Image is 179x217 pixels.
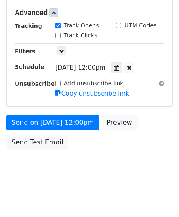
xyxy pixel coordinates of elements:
strong: Filters [15,48,36,55]
a: Copy unsubscribe link [55,90,129,97]
a: Send Test Email [6,135,68,150]
h5: Advanced [15,8,164,17]
label: Track Clicks [64,31,97,40]
a: Send on [DATE] 12:00pm [6,115,99,130]
label: UTM Codes [125,21,156,30]
span: [DATE] 12:00pm [55,64,106,71]
label: Track Opens [64,21,99,30]
strong: Schedule [15,64,44,70]
strong: Tracking [15,23,42,29]
strong: Unsubscribe [15,80,55,87]
iframe: Chat Widget [138,178,179,217]
label: Add unsubscribe link [64,79,124,88]
a: Preview [101,115,137,130]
